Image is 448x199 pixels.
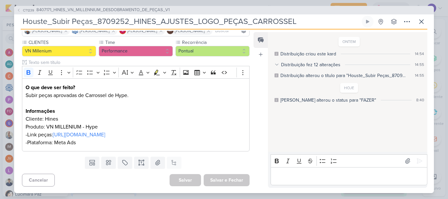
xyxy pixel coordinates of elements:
div: Este log é visível à todos no kard [275,52,278,56]
div: Editor editing area: main [271,167,427,185]
button: Pontual [175,46,250,56]
button: VN Millenium [22,46,96,56]
div: Distribuição alterou o título para "Houste_Subir Peças_8709252_HINES_AJUSTES_LOGO_PEÇAS_CARROSSEL" [280,72,406,79]
strong: O que deve ser feito? [26,84,75,91]
p: -Plataforma: Meta Ads [26,139,246,147]
input: Buscar [214,27,248,35]
button: Performance [99,46,173,56]
div: Este log é visível à todos no kard [275,73,278,77]
p: IM [169,29,172,32]
label: CLIENTES [28,39,96,46]
div: 14:55 [415,62,424,68]
img: Caroline Traven De Andrade [72,28,78,34]
div: Editor toolbar [271,154,427,167]
div: Eduardo alterou o status para "FAZER" [280,97,376,104]
input: Texto sem título [27,59,250,66]
span: [PERSON_NAME] [32,28,62,34]
p: Subir peças aprovadas de Carrossel de Hype. [26,91,246,107]
div: Este log é visível à todos no kard [275,98,278,102]
div: Isabella Machado Guimarães [167,28,173,34]
img: Alessandra Gomes [119,28,126,34]
img: Iara Santos [24,28,31,34]
div: Ligar relógio [365,19,370,24]
div: 14:55 [415,72,424,78]
span: [PERSON_NAME] [127,28,157,34]
div: Editor toolbar [22,66,250,79]
div: 8:40 [416,97,424,103]
span: [PERSON_NAME] [175,28,205,34]
input: Kard Sem Título [21,16,360,28]
div: Distribuição criou este kard [280,50,336,57]
div: 14:54 [415,51,424,57]
a: [URL][DOMAIN_NAME] [53,131,105,138]
div: Distribuição fez 12 alterações [281,61,340,68]
p: -Link peças: [26,131,246,139]
p: Cliente: Hines Produto: VN MILLENIUM - Hype [26,115,246,131]
label: Time [105,39,173,46]
div: Editor editing area: main [22,78,250,151]
span: [PERSON_NAME] [80,28,110,34]
button: Cancelar [22,174,55,187]
strong: Informações [26,108,55,114]
label: Recorrência [181,39,250,46]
